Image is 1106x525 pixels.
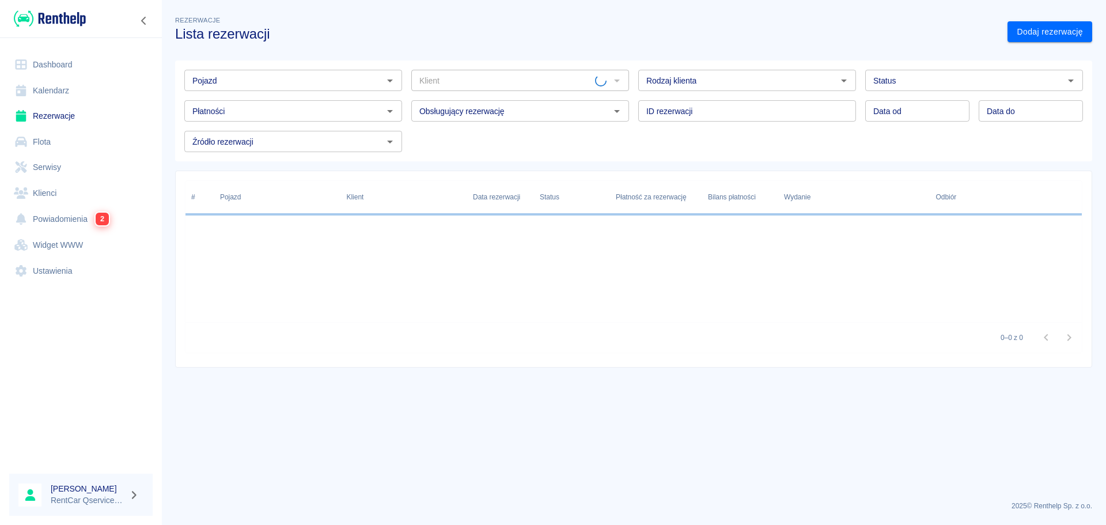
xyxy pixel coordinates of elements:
button: Otwórz [1063,73,1079,89]
span: 2 [96,213,109,225]
input: DD.MM.YYYY [979,100,1083,122]
h3: Lista rezerwacji [175,26,998,42]
a: Dodaj rezerwację [1007,21,1092,43]
span: Rezerwacje [175,17,220,24]
button: Zwiń nawigację [135,13,153,28]
a: Powiadomienia2 [9,206,153,232]
div: Data rezerwacji [467,181,534,213]
button: Otwórz [382,134,398,150]
div: Odbiór [930,181,1082,213]
div: Status [534,181,610,213]
a: Serwisy [9,154,153,180]
a: Renthelp logo [9,9,86,28]
div: Wydanie [784,181,810,213]
div: Wydanie [778,181,930,213]
a: Widget WWW [9,232,153,258]
a: Rezerwacje [9,103,153,129]
div: Odbiór [936,181,957,213]
div: Bilans płatności [708,181,756,213]
a: Flota [9,129,153,155]
button: Otwórz [382,103,398,119]
div: Bilans płatności [702,181,778,213]
button: Otwórz [382,73,398,89]
button: Otwórz [609,103,625,119]
h6: [PERSON_NAME] [51,483,124,494]
div: Płatność za rezerwację [610,181,702,213]
p: 0–0 z 0 [1001,333,1023,343]
p: RentCar Qservice Damar Parts [51,494,124,507]
a: Ustawienia [9,258,153,284]
div: Klient [347,181,364,213]
div: # [191,181,195,213]
div: Pojazd [214,181,341,213]
a: Dashboard [9,52,153,78]
div: Klient [341,181,468,213]
a: Kalendarz [9,78,153,104]
p: 2025 © Renthelp Sp. z o.o. [175,501,1092,511]
div: # [185,181,214,213]
button: Otwórz [836,73,852,89]
a: Klienci [9,180,153,206]
input: DD.MM.YYYY [865,100,969,122]
div: Pojazd [220,181,241,213]
div: Płatność za rezerwację [616,181,687,213]
div: Status [540,181,559,213]
img: Renthelp logo [14,9,86,28]
div: Data rezerwacji [473,181,520,213]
